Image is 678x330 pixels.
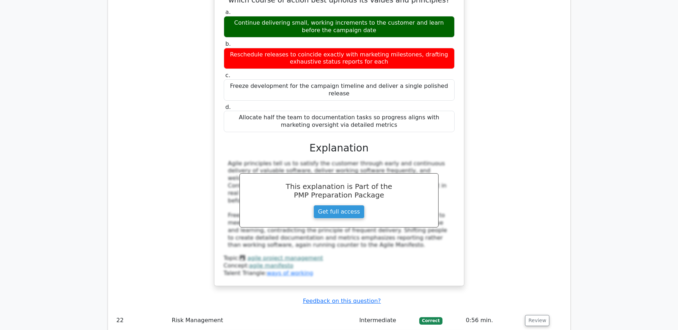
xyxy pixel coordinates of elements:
[224,48,455,69] div: Reschedule releases to coincide exactly with marketing milestones, drafting exhaustive status rep...
[224,16,455,37] div: Continue delivering small, working increments to the customer and learn before the campaign date
[224,262,455,270] div: Concept:
[224,79,455,101] div: Freeze development for the campaign timeline and deliver a single polished release
[226,9,231,15] span: a.
[228,142,450,154] h3: Explanation
[226,40,231,47] span: b.
[249,262,293,269] a: agile manifesto
[224,111,455,132] div: Allocate half the team to documentation tasks so progress aligns with marketing oversight via det...
[224,255,455,277] div: Talent Triangle:
[247,255,323,261] a: agile project management
[267,270,313,276] a: ways of working
[525,315,549,326] button: Review
[228,160,450,249] div: Agile principles tell us to satisfy the customer through early and continuous delivery of valuabl...
[303,297,381,304] a: Feedback on this question?
[226,104,231,110] span: d.
[419,317,442,324] span: Correct
[313,205,365,219] a: Get full access
[224,255,455,262] div: Topic:
[226,72,231,79] span: c.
